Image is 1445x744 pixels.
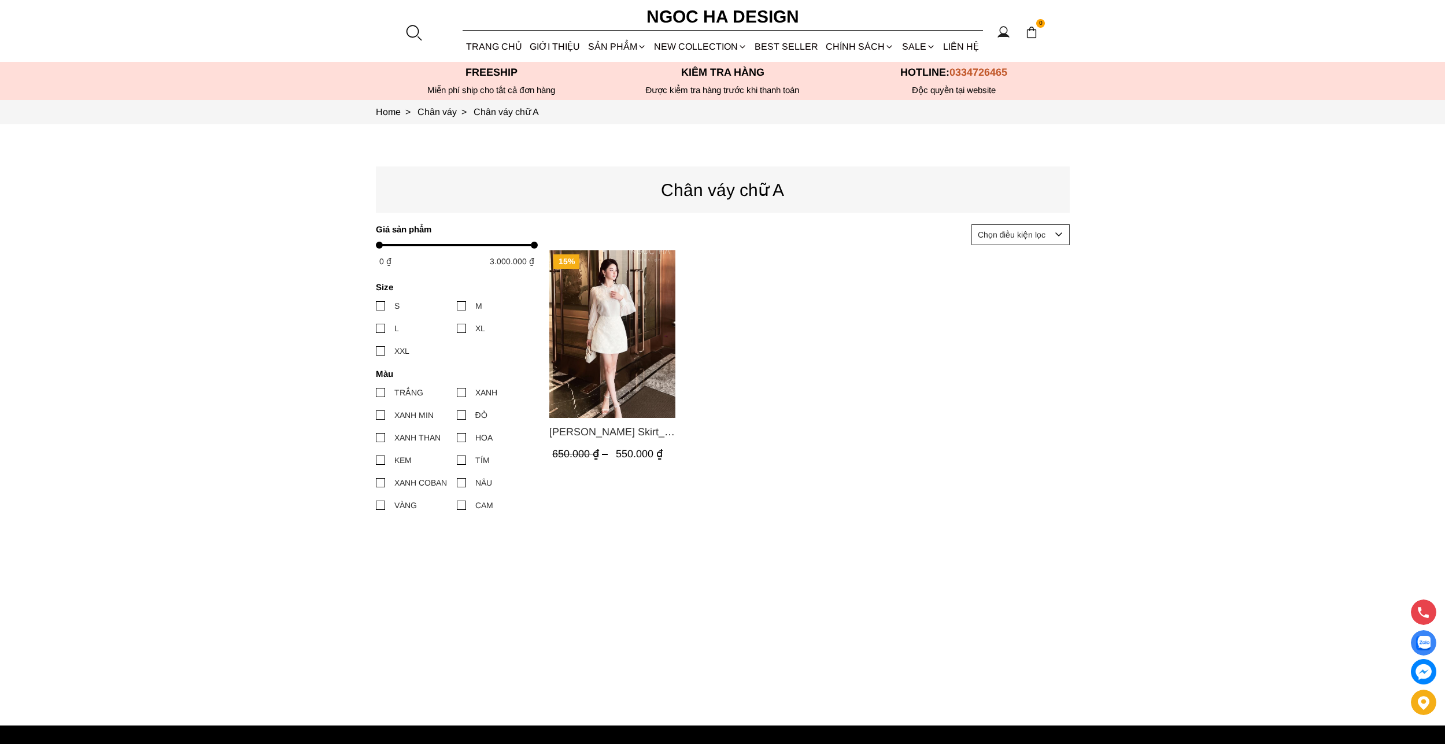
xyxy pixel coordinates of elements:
div: M [475,299,482,312]
a: Link to Home [376,107,417,117]
a: Display image [1411,630,1436,656]
div: XL [475,322,485,335]
span: [PERSON_NAME] Skirt_ Chân Váy A Ren Hoa CV125 [549,424,675,440]
a: messenger [1411,659,1436,684]
a: Ngoc Ha Design [636,3,810,31]
div: XANH MIN [394,409,434,421]
h4: Màu [376,369,530,379]
img: Lisa Skirt_ Chân Váy A Ren Hoa CV125 [549,250,675,418]
p: Freeship [376,66,607,79]
a: Link to Chân váy chữ A [474,107,539,117]
div: VÀNG [394,499,417,512]
div: NÂU [475,476,492,489]
p: Hotline: [838,66,1070,79]
p: Được kiểm tra hàng trước khi thanh toán [607,85,838,95]
a: Link to Lisa Skirt_ Chân Váy A Ren Hoa CV125 [549,424,675,440]
a: TRANG CHỦ [463,31,526,62]
font: Kiểm tra hàng [681,66,764,78]
a: Link to Chân váy [417,107,474,117]
a: NEW COLLECTION [650,31,751,62]
span: 0334726465 [949,66,1007,78]
span: 550.000 ₫ [616,449,663,460]
h4: Giá sản phẩm [376,224,530,234]
div: L [394,322,399,335]
div: XANH [475,386,497,399]
span: 0 ₫ [379,257,391,266]
div: XANH COBAN [394,476,447,489]
div: TRẮNG [394,386,423,399]
div: TÍM [475,454,490,467]
h6: Độc quyền tại website [838,85,1070,95]
a: GIỚI THIỆU [526,31,584,62]
div: S [394,299,400,312]
div: XXL [394,345,409,357]
p: Chân váy chữ A [376,176,1070,203]
span: > [401,107,415,117]
span: 0 [1036,19,1045,28]
div: SẢN PHẨM [584,31,650,62]
div: Chính sách [822,31,898,62]
span: 650.000 ₫ [552,449,611,460]
a: SALE [898,31,939,62]
span: > [457,107,471,117]
div: ĐỎ [475,409,487,421]
a: LIÊN HỆ [939,31,982,62]
div: CAM [475,499,493,512]
img: img-CART-ICON-ksit0nf1 [1025,26,1038,39]
div: KEM [394,454,412,467]
a: BEST SELLER [751,31,822,62]
div: XANH THAN [394,431,441,444]
h4: Size [376,282,530,292]
a: Product image - Lisa Skirt_ Chân Váy A Ren Hoa CV125 [549,250,675,418]
div: HOA [475,431,493,444]
span: 3.000.000 ₫ [490,257,534,266]
div: Miễn phí ship cho tất cả đơn hàng [376,85,607,95]
img: Display image [1416,636,1431,650]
